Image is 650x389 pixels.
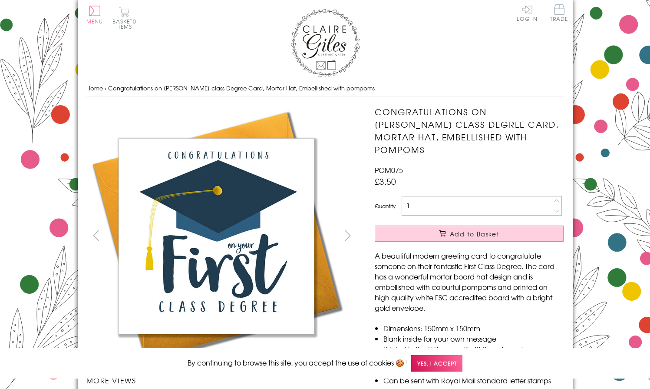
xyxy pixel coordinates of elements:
[86,226,106,245] button: prev
[550,4,568,21] span: Trade
[105,84,106,92] span: ›
[86,80,564,97] nav: breadcrumbs
[383,323,564,333] li: Dimensions: 150mm x 150mm
[338,226,357,245] button: next
[375,250,564,313] p: A beautiful modern greeting card to congratulate someone on their fantastic First Class Degree. T...
[86,6,103,24] button: Menu
[411,355,462,372] span: Yes, I accept
[450,229,499,238] span: Add to Basket
[290,9,360,77] img: Claire Giles Greetings Cards
[116,17,136,30] span: 0 items
[383,333,564,344] li: Blank inside for your own message
[375,106,564,156] h1: Congratulations on [PERSON_NAME] class Degree Card, Mortar Hat, Embellished with pompoms
[375,175,396,187] span: £3.50
[375,165,403,175] span: POM075
[86,17,103,25] span: Menu
[375,226,564,242] button: Add to Basket
[357,106,618,338] img: Congratulations on Frist class Degree Card, Mortar Hat, Embellished with pompoms
[86,106,346,366] img: Congratulations on Frist class Degree Card, Mortar Hat, Embellished with pompoms
[383,344,564,354] li: Printed in the U.K on quality 350gsm board
[112,7,136,29] button: Basket0 items
[108,84,375,92] span: Congratulations on [PERSON_NAME] class Degree Card, Mortar Hat, Embellished with pompoms
[86,375,358,386] h3: More views
[375,202,396,210] label: Quantity
[550,4,568,23] a: Trade
[383,375,564,386] li: Can be sent with Royal Mail standard letter stamps
[517,4,538,21] a: Log In
[86,84,103,92] a: Home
